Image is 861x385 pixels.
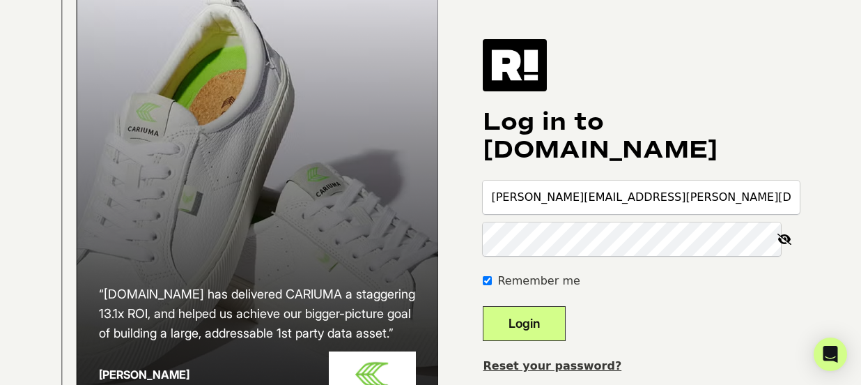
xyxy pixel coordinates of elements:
h1: Log in to [DOMAIN_NAME] [483,108,800,164]
h2: “[DOMAIN_NAME] has delivered CARIUMA a staggering 13.1x ROI, and helped us achieve our bigger-pic... [99,285,417,343]
label: Remember me [497,273,580,289]
img: Retention.com [483,39,547,91]
strong: [PERSON_NAME] [99,368,189,382]
button: Login [483,306,566,341]
div: Open Intercom Messenger [814,338,847,371]
input: Email [483,181,800,214]
a: Reset your password? [483,359,621,372]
